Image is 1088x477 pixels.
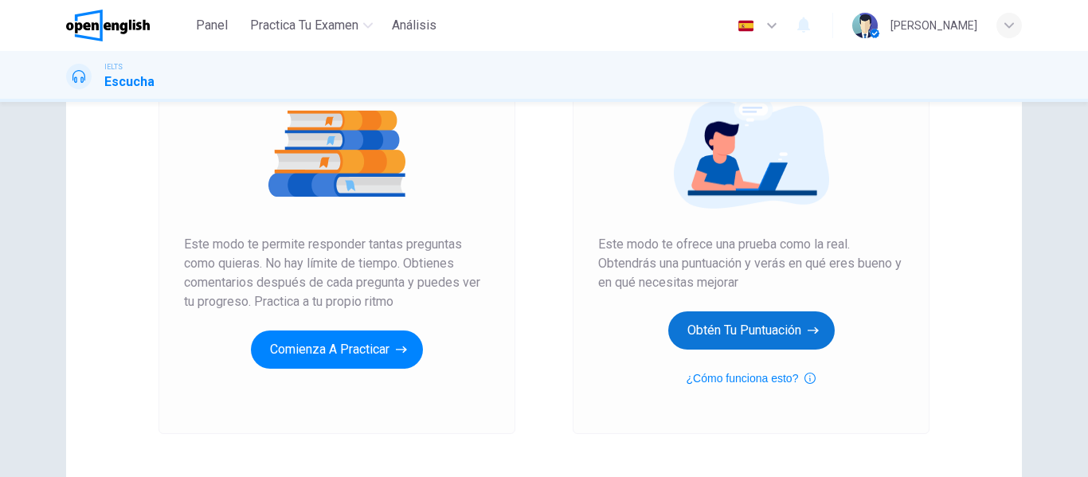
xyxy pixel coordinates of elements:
button: Panel [186,11,237,40]
button: Obtén tu puntuación [668,311,835,350]
span: Panel [196,16,228,35]
button: ¿Cómo funciona esto? [687,369,816,388]
span: IELTS [104,61,123,72]
h1: Escucha [104,72,155,92]
span: Practica tu examen [250,16,358,35]
a: OpenEnglish logo [66,10,186,41]
span: Este modo te ofrece una prueba como la real. Obtendrás una puntuación y verás en qué eres bueno y... [598,235,904,292]
button: Comienza a practicar [251,330,423,369]
img: Profile picture [852,13,878,38]
img: es [736,20,756,32]
div: [PERSON_NAME] [890,16,977,35]
span: Análisis [392,16,436,35]
button: Practica tu examen [244,11,379,40]
span: Este modo te permite responder tantas preguntas como quieras. No hay límite de tiempo. Obtienes c... [184,235,490,311]
img: OpenEnglish logo [66,10,150,41]
button: Análisis [385,11,443,40]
